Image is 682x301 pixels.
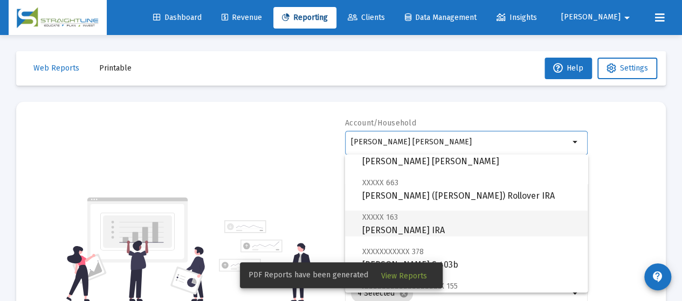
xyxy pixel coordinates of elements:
[348,13,385,22] span: Clients
[362,176,579,202] span: [PERSON_NAME] ([PERSON_NAME]) Rollover IRA
[396,7,485,29] a: Data Management
[362,247,424,256] span: XXXXXXXXXXX 378
[381,271,427,281] span: View Reports
[497,13,537,22] span: Insights
[651,270,664,283] mat-icon: contact_support
[553,64,583,73] span: Help
[345,118,416,128] label: Account/Household
[282,13,328,22] span: Reporting
[153,13,202,22] span: Dashboard
[339,7,394,29] a: Clients
[545,58,592,79] button: Help
[25,58,88,79] button: Web Reports
[99,64,132,73] span: Printable
[569,287,582,300] mat-icon: arrow_drop_down
[362,213,398,222] span: XXXXX 163
[569,136,582,149] mat-icon: arrow_drop_down
[561,13,621,22] span: [PERSON_NAME]
[488,7,546,29] a: Insights
[362,178,398,187] span: XXXXX 663
[548,6,646,28] button: [PERSON_NAME]
[249,270,368,281] span: PDF Reports have been generated
[362,245,579,271] span: [PERSON_NAME] S 403b
[144,7,210,29] a: Dashboard
[351,138,569,146] input: Search or select an account or household
[273,7,336,29] a: Reporting
[362,211,579,237] span: [PERSON_NAME] IRA
[17,7,99,29] img: Dashboard
[597,58,657,79] button: Settings
[91,58,140,79] button: Printable
[621,7,633,29] mat-icon: arrow_drop_down
[222,13,262,22] span: Revenue
[213,7,271,29] a: Revenue
[620,64,648,73] span: Settings
[33,64,79,73] span: Web Reports
[405,13,477,22] span: Data Management
[362,142,579,168] span: [PERSON_NAME] [PERSON_NAME]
